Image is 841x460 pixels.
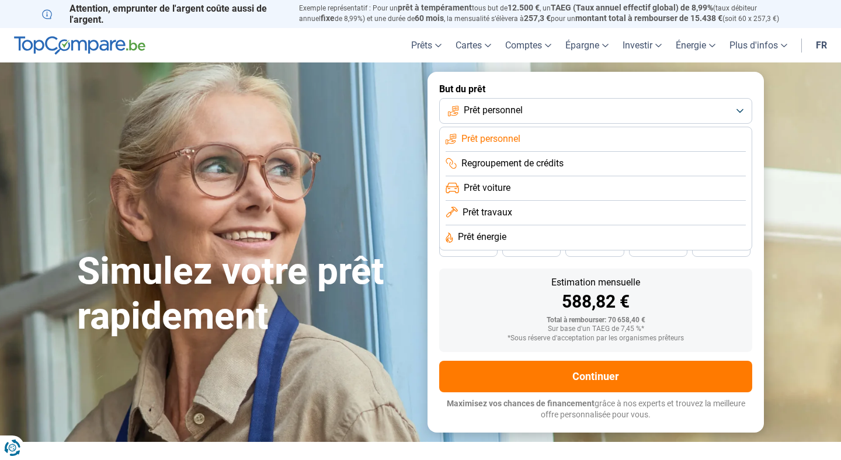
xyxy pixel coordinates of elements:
[461,157,564,170] span: Regroupement de crédits
[464,104,523,117] span: Prêt personnel
[464,182,510,194] span: Prêt voiture
[447,399,595,408] span: Maximisez vos chances de financement
[461,133,520,145] span: Prêt personnel
[449,293,743,311] div: 588,82 €
[449,28,498,62] a: Cartes
[77,249,413,339] h1: Simulez votre prêt rapidement
[321,13,335,23] span: fixe
[299,3,799,24] p: Exemple représentatif : Pour un tous but de , un (taux débiteur annuel de 8,99%) et une durée de ...
[398,3,472,12] span: prêt à tempérament
[404,28,449,62] a: Prêts
[439,398,752,421] p: grâce à nos experts et trouvez la meilleure offre personnalisée pour vous.
[669,28,722,62] a: Énergie
[463,206,512,219] span: Prêt travaux
[42,3,285,25] p: Attention, emprunter de l'argent coûte aussi de l'argent.
[439,361,752,392] button: Continuer
[458,231,506,243] span: Prêt énergie
[508,3,540,12] span: 12.500 €
[645,245,671,252] span: 30 mois
[449,316,743,325] div: Total à rembourser: 70 658,40 €
[708,245,734,252] span: 24 mois
[809,28,834,62] a: fr
[439,83,752,95] label: But du prêt
[575,13,722,23] span: montant total à rembourser de 15.438 €
[14,36,145,55] img: TopCompare
[519,245,544,252] span: 42 mois
[558,28,616,62] a: Épargne
[439,98,752,124] button: Prêt personnel
[498,28,558,62] a: Comptes
[524,13,551,23] span: 257,3 €
[456,245,481,252] span: 48 mois
[449,325,743,333] div: Sur base d'un TAEG de 7,45 %*
[551,3,713,12] span: TAEG (Taux annuel effectif global) de 8,99%
[449,278,743,287] div: Estimation mensuelle
[722,28,794,62] a: Plus d'infos
[582,245,607,252] span: 36 mois
[616,28,669,62] a: Investir
[449,334,743,343] div: *Sous réserve d'acceptation par les organismes prêteurs
[415,13,444,23] span: 60 mois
